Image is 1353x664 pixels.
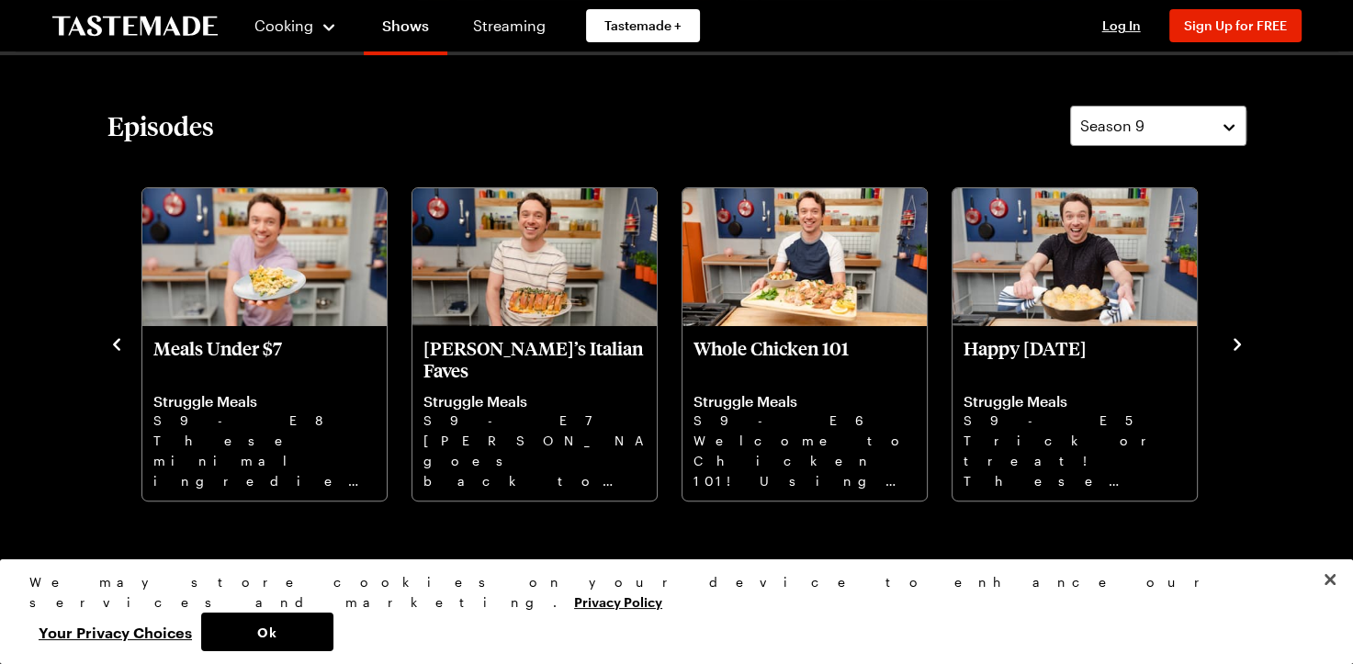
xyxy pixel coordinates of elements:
p: [PERSON_NAME]’s goes back to his roots with these Italian recipes that even his Nonno would love. [423,431,646,490]
span: Log In [1102,17,1141,33]
div: Happy Halloween [953,188,1197,501]
p: Struggle Meals [423,392,646,411]
p: S9 - E6 [693,411,916,431]
p: Trick or treat! These affordable, spooky [DATE]-spirited dishes are hard to beat! [964,431,1186,490]
img: Happy Halloween [953,188,1197,326]
span: Season 9 [1080,115,1144,137]
h2: Episodes [107,109,214,142]
a: More information about your privacy, opens in a new tab [574,592,662,610]
span: Tastemade + [604,17,682,35]
a: Frankie’s Italian Faves [423,337,646,490]
button: Log In [1085,17,1158,35]
p: Whole Chicken 101 [693,337,916,381]
a: Shows [364,4,447,55]
p: Struggle Meals [693,392,916,411]
a: Tastemade + [586,9,700,42]
p: S9 - E7 [423,411,646,431]
p: S9 - E8 [153,411,376,431]
span: Sign Up for FREE [1184,17,1287,33]
p: S9 - E5 [964,411,1186,431]
img: Meals Under $7 [142,188,387,326]
img: Whole Chicken 101 [682,188,927,326]
a: Happy Halloween [964,337,1186,490]
a: To Tastemade Home Page [52,16,218,37]
a: Whole Chicken 101 [693,337,916,490]
div: Meals Under $7 [142,188,387,501]
button: Close [1310,559,1350,600]
div: 7 / 12 [681,183,951,502]
p: Welcome to Chicken 101! Using a whole chicken, make three complete meals that feed the entire fam... [693,431,916,490]
p: [PERSON_NAME]’s Italian Faves [423,337,646,381]
button: Cooking [254,4,338,48]
p: Struggle Meals [153,392,376,411]
div: 5 / 12 [141,183,411,502]
p: These minimal ingredient recipes are the keys to creating filling, flavorful meals for 4 people f... [153,431,376,490]
button: Sign Up for FREE [1169,9,1302,42]
a: Meals Under $7 [153,337,376,490]
div: 8 / 12 [951,183,1221,502]
p: Struggle Meals [964,392,1186,411]
span: Cooking [254,17,313,34]
button: navigate to next item [1228,332,1246,354]
div: Privacy [29,572,1308,651]
div: Frankie’s Italian Faves [412,188,657,501]
button: navigate to previous item [107,332,126,354]
div: Whole Chicken 101 [682,188,927,501]
p: Happy [DATE] [964,337,1186,381]
p: Meals Under $7 [153,337,376,381]
div: 6 / 12 [411,183,681,502]
button: Ok [201,613,333,651]
button: Your Privacy Choices [29,613,201,651]
button: Season 9 [1070,106,1246,146]
img: Frankie’s Italian Faves [412,188,657,326]
div: We may store cookies on your device to enhance our services and marketing. [29,572,1308,613]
